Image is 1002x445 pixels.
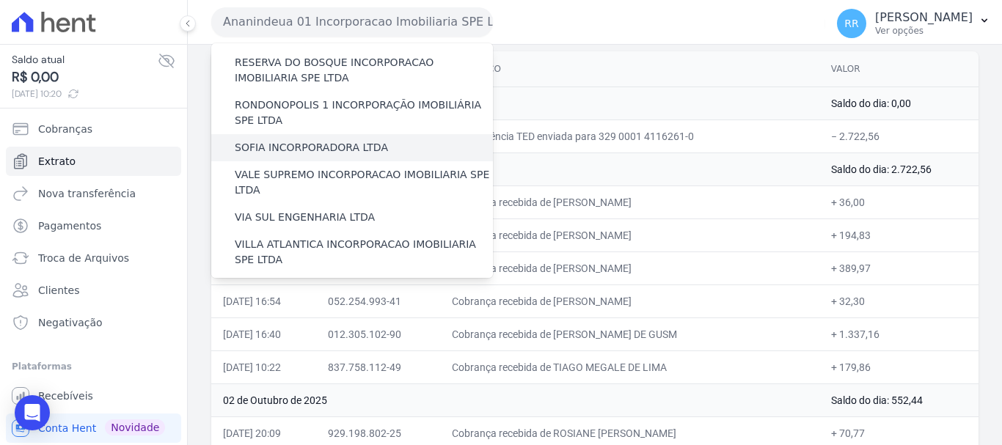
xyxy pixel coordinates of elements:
span: Troca de Arquivos [38,251,129,265]
span: Extrato [38,154,76,169]
span: Clientes [38,283,79,298]
td: Transferência TED enviada para 329 0001 4116261-0 [440,119,819,152]
td: + 32,30 [819,284,979,317]
td: + 1.337,16 [819,317,979,350]
td: + 389,97 [819,251,979,284]
td: 04 de Outubro de 2025 [211,87,819,119]
span: Nova transferência [38,186,136,201]
div: Open Intercom Messenger [15,395,50,430]
a: Troca de Arquivos [6,243,181,273]
td: 012.305.102-90 [316,317,441,350]
th: Valor [819,51,979,87]
button: Ananindeua 01 Incorporacao Imobiliaria SPE LTDA [211,7,493,37]
label: VALE SUPREMO INCORPORACAO IMOBILIARIA SPE LTDA [235,167,493,198]
button: RR [PERSON_NAME] Ver opções [825,3,1002,44]
label: RONDONOPOLIS 1 INCORPORAÇÃO IMOBILIÁRIA SPE LTDA [235,98,493,128]
td: + 179,86 [819,350,979,383]
span: RR [844,18,858,29]
td: − 2.722,56 [819,119,979,152]
td: [DATE] 16:54 [211,284,316,317]
a: Recebíveis [6,381,181,411]
td: Saldo do dia: 0,00 [819,87,979,119]
td: [DATE] 10:22 [211,350,316,383]
td: 03 de Outubro de 2025 [211,152,819,185]
span: Saldo atual [12,52,158,67]
td: Cobrança recebida de [PERSON_NAME] DE GUSM [440,317,819,350]
div: Plataformas [12,358,175,375]
span: Cobranças [38,122,92,136]
td: Cobrança recebida de [PERSON_NAME] [440,218,819,251]
td: Cobrança recebida de TIAGO MEGALE DE LIMA [440,350,819,383]
td: Saldo do dia: 552,44 [819,383,979,416]
td: Cobrança recebida de [PERSON_NAME] [440,251,819,284]
label: RESERVA DO BOSQUE INCORPORACAO IMOBILIARIA SPE LTDA [235,55,493,86]
td: + 194,83 [819,218,979,251]
td: Cobrança recebida de [PERSON_NAME] [440,284,819,317]
span: Recebíveis [38,389,93,403]
label: SOFIA INCORPORADORA LTDA [235,140,388,155]
a: Cobranças [6,114,181,144]
label: VIA SUL ENGENHARIA LTDA [235,210,375,225]
span: Conta Hent [38,421,96,435]
a: Nova transferência [6,179,181,208]
td: 837.758.112-49 [316,350,441,383]
span: R$ 0,00 [12,67,158,87]
span: [DATE] 10:20 [12,87,158,100]
p: Ver opções [875,25,973,37]
label: VILLA ATLANTICA INCORPORACAO IMOBILIARIA SPE LTDA [235,237,493,268]
td: 052.254.993-41 [316,284,441,317]
td: + 36,00 [819,185,979,218]
a: Clientes [6,276,181,305]
span: Pagamentos [38,218,101,233]
a: Conta Hent Novidade [6,413,181,443]
span: Novidade [105,419,165,435]
p: [PERSON_NAME] [875,10,973,25]
span: Negativação [38,315,103,330]
a: Pagamentos [6,211,181,240]
a: Negativação [6,308,181,337]
th: Histórico [440,51,819,87]
td: [DATE] 16:40 [211,317,316,350]
a: Extrato [6,147,181,176]
td: Cobrança recebida de [PERSON_NAME] [440,185,819,218]
td: 02 de Outubro de 2025 [211,383,819,416]
td: Saldo do dia: 2.722,56 [819,152,979,185]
